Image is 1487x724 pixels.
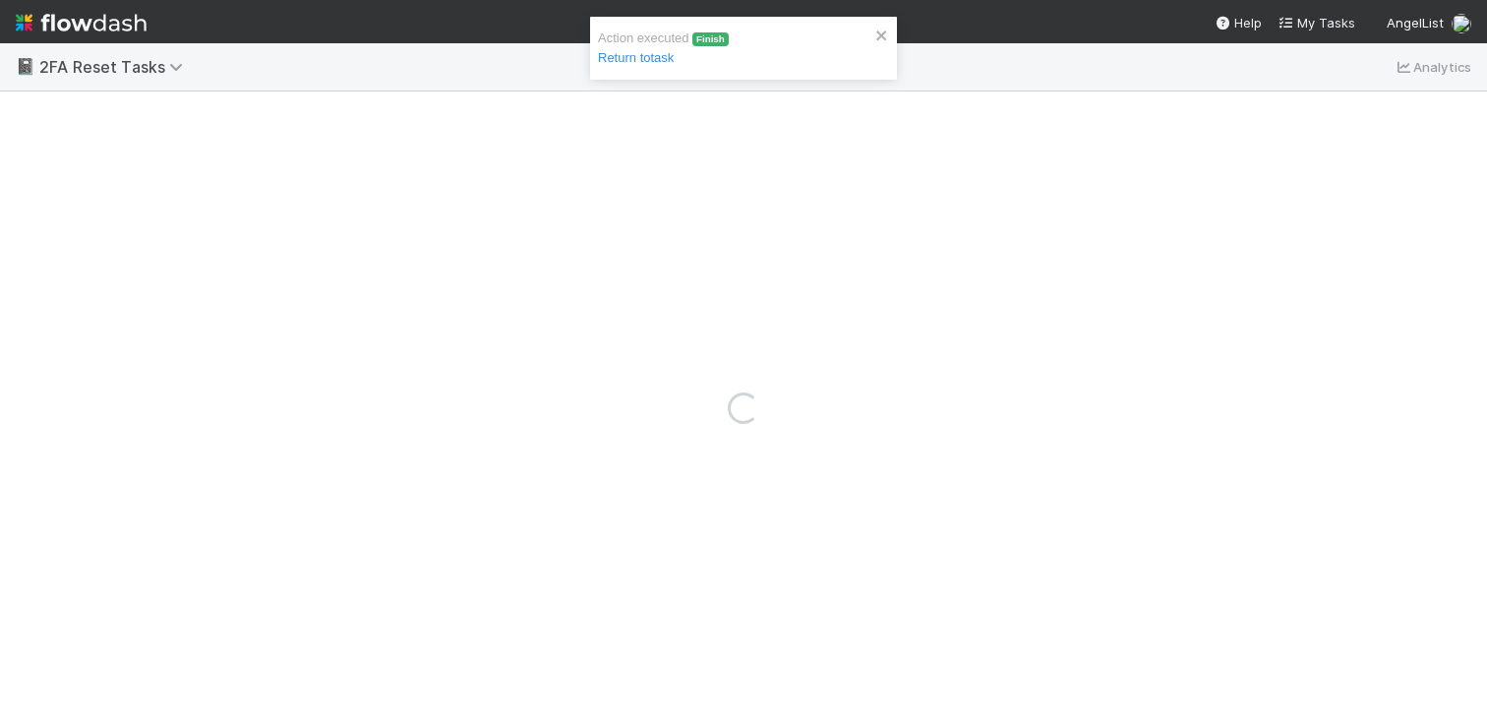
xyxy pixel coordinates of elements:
span: 2FA Reset Tasks [39,57,193,77]
img: logo-inverted-e16ddd16eac7371096b0.svg [16,6,147,39]
span: Action executed [598,30,729,65]
a: Return totask [598,50,674,65]
span: 📓 [16,58,35,75]
span: Finish [692,32,729,47]
a: My Tasks [1278,13,1355,32]
img: avatar_a8b9208c-77c1-4b07-b461-d8bc701f972e.png [1452,14,1471,33]
button: close [875,25,889,44]
a: Analytics [1394,55,1471,79]
span: AngelList [1387,15,1444,30]
span: My Tasks [1278,15,1355,30]
div: Help [1215,13,1262,32]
